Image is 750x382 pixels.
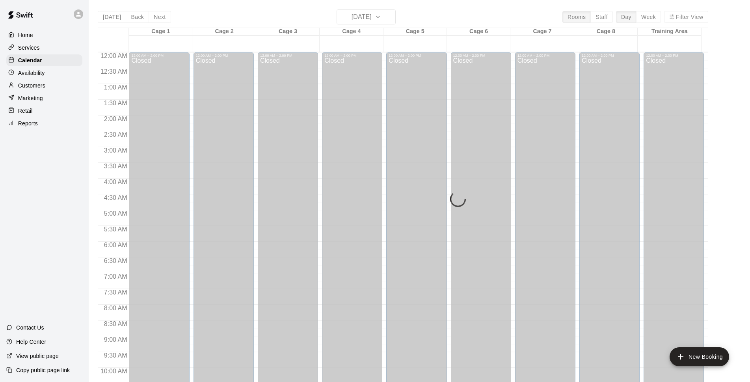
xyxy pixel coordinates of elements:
p: Customers [18,82,45,89]
div: Cage 1 [129,28,192,35]
a: Calendar [6,54,82,66]
a: Retail [6,105,82,117]
span: 3:00 AM [102,147,129,154]
div: 12:00 AM – 2:00 PM [196,54,251,58]
div: 12:00 AM – 2:00 PM [453,54,509,58]
span: 12:00 AM [99,52,129,59]
span: 9:30 AM [102,352,129,359]
a: Marketing [6,92,82,104]
span: 7:00 AM [102,273,129,280]
span: 3:30 AM [102,163,129,170]
span: 4:00 AM [102,179,129,185]
span: 9:00 AM [102,336,129,343]
div: 12:00 AM – 2:00 PM [517,54,573,58]
div: Cage 2 [192,28,256,35]
span: 5:00 AM [102,210,129,217]
p: Reports [18,119,38,127]
div: Cage 6 [447,28,510,35]
p: Availability [18,69,45,77]
span: 1:00 AM [102,84,129,91]
p: Home [18,31,33,39]
p: Marketing [18,94,43,102]
div: 12:00 AM – 2:00 PM [646,54,702,58]
span: 8:00 AM [102,305,129,311]
div: 12:00 AM – 2:00 PM [131,54,187,58]
div: 12:00 AM – 2:00 PM [260,54,316,58]
a: Reports [6,117,82,129]
div: Cage 8 [574,28,638,35]
p: Help Center [16,338,46,346]
div: Training Area [638,28,701,35]
div: Cage 5 [383,28,447,35]
div: Cage 4 [320,28,383,35]
span: 6:00 AM [102,242,129,248]
span: 5:30 AM [102,226,129,233]
div: 12:00 AM – 2:00 PM [324,54,380,58]
p: Copy public page link [16,366,70,374]
span: 10:00 AM [99,368,129,375]
button: add [670,347,729,366]
p: View public page [16,352,59,360]
span: 1:30 AM [102,100,129,106]
p: Services [18,44,40,52]
span: 2:30 AM [102,131,129,138]
span: 12:30 AM [99,68,129,75]
div: Cage 3 [256,28,320,35]
span: 8:30 AM [102,321,129,327]
a: Customers [6,80,82,91]
p: Calendar [18,56,42,64]
div: 12:00 AM – 2:00 PM [582,54,637,58]
a: Availability [6,67,82,79]
span: 6:30 AM [102,257,129,264]
span: 7:30 AM [102,289,129,296]
span: 4:30 AM [102,194,129,201]
a: Services [6,42,82,54]
p: Contact Us [16,324,44,332]
div: 12:00 AM – 2:00 PM [389,54,444,58]
div: Cage 7 [510,28,574,35]
span: 2:00 AM [102,116,129,122]
a: Home [6,29,82,41]
p: Retail [18,107,33,115]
